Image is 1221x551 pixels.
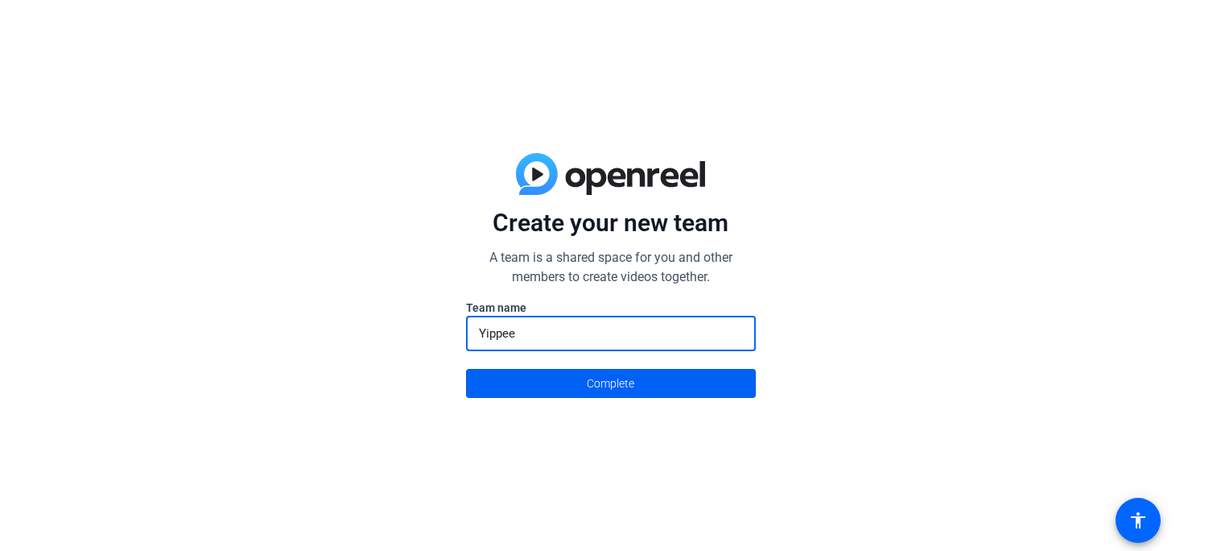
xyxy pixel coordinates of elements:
[466,300,756,316] label: Team name
[466,208,756,238] p: Create your new team
[466,369,756,398] button: Complete
[516,153,705,195] img: blue-gradient.svg
[587,368,634,399] span: Complete
[1128,511,1148,530] mat-icon: accessibility
[466,248,756,287] p: A team is a shared space for you and other members to create videos together.
[479,324,743,343] input: Enter here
